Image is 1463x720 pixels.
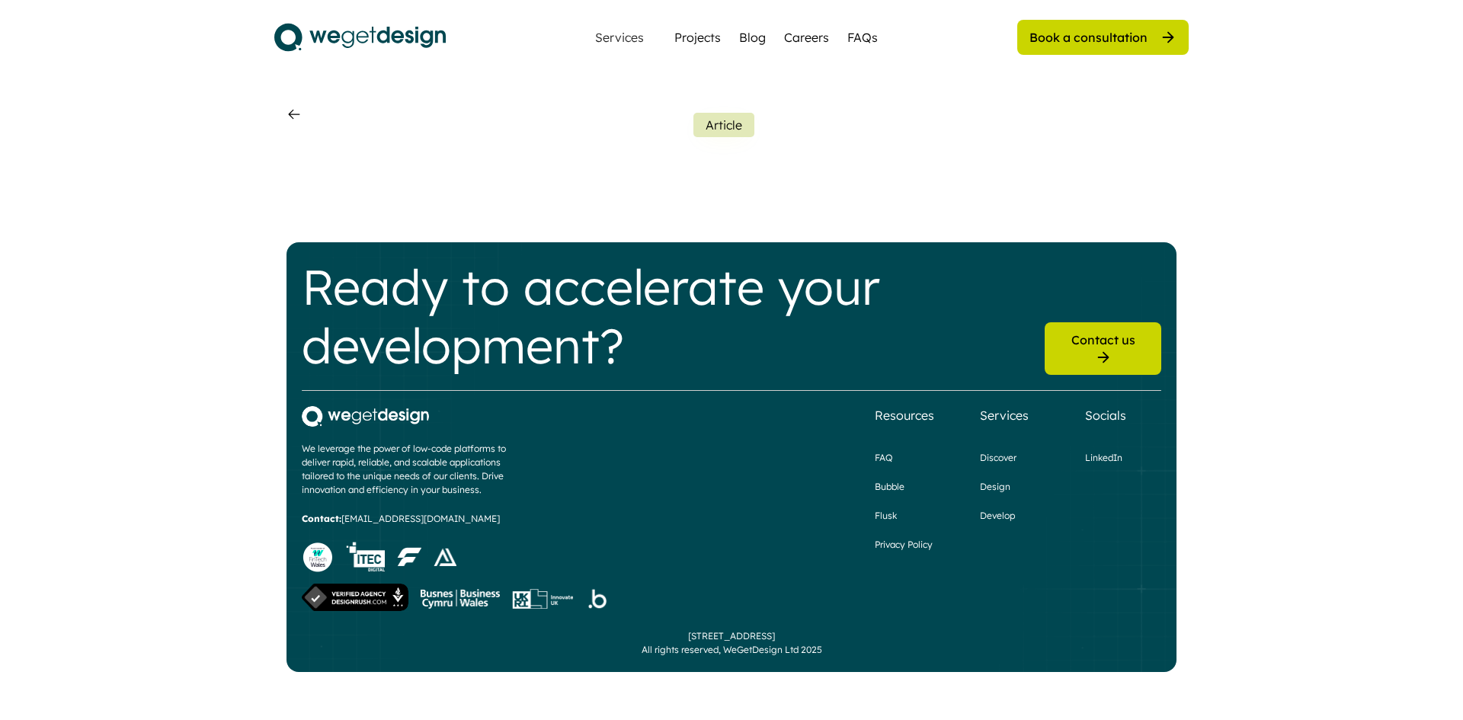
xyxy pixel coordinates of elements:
div: Ready to accelerate your development? [302,258,1032,375]
a: Blog [739,28,766,46]
img: Group%201286.png [421,589,500,609]
img: HNYRHc.tif.png [346,542,385,571]
img: logo.svg [274,18,446,56]
button: Article [693,113,754,137]
a: Careers [784,28,829,46]
strong: Contact: [302,513,341,524]
div: Services [980,406,1029,424]
div: [EMAIL_ADDRESS][DOMAIN_NAME] [302,512,500,526]
div: [STREET_ADDRESS] All rights reserved, WeGetDesign Ltd 2025 [642,629,822,657]
a: FAQ [875,451,892,465]
a: Design [980,480,1010,494]
a: Projects [674,28,721,46]
a: Bubble [875,480,904,494]
img: Verified%20Agency%20v3.png [302,584,408,611]
a: Develop [980,509,1015,523]
div: Contact us [1071,331,1135,348]
div: Socials [1085,406,1126,424]
a: LinkedIn [1085,451,1122,465]
img: Website%20Badge%20Light%201.png [302,541,334,573]
img: Layer_1.png [434,548,456,567]
div: We leverage the power of low-code platforms to deliver rapid, reliable, and scalable applications... [302,442,530,497]
a: Privacy Policy [875,538,933,552]
img: innovate-sub-logo%201%20%281%29.png [512,589,573,609]
div: Services [589,31,650,43]
a: Flusk [875,509,897,523]
img: 4b569577-11d7-4442-95fc-ebbb524e5eb8.png [302,406,429,427]
a: FAQs [847,28,878,46]
img: Group%201287.png [585,585,609,612]
a: Discover [980,451,1016,465]
div: Resources [875,406,934,424]
div: Book a consultation [1029,29,1148,46]
img: image%201%20%281%29.png [397,547,421,566]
